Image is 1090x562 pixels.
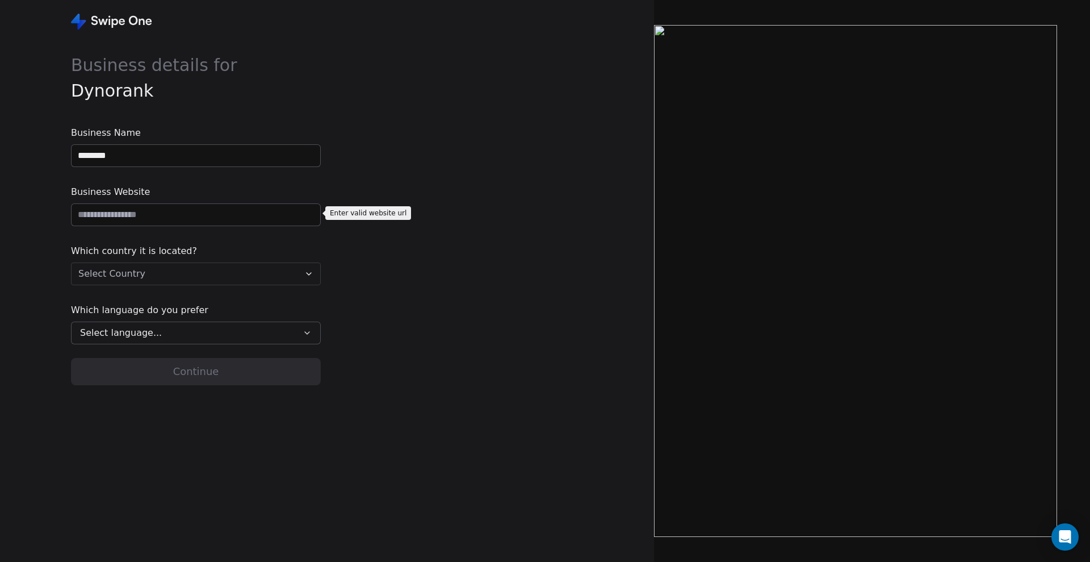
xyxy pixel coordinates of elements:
[71,52,321,103] span: Business details for
[1051,523,1079,551] div: Open Intercom Messenger
[71,81,153,101] span: Dynorank
[71,358,321,385] button: Continue
[330,209,406,218] p: Enter valid website url
[71,126,321,140] span: Business Name
[71,303,321,317] span: Which language do you prefer
[71,244,321,258] span: Which country it is located?
[71,185,321,199] span: Business Website
[80,326,162,340] span: Select language...
[78,267,145,281] span: Select Country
